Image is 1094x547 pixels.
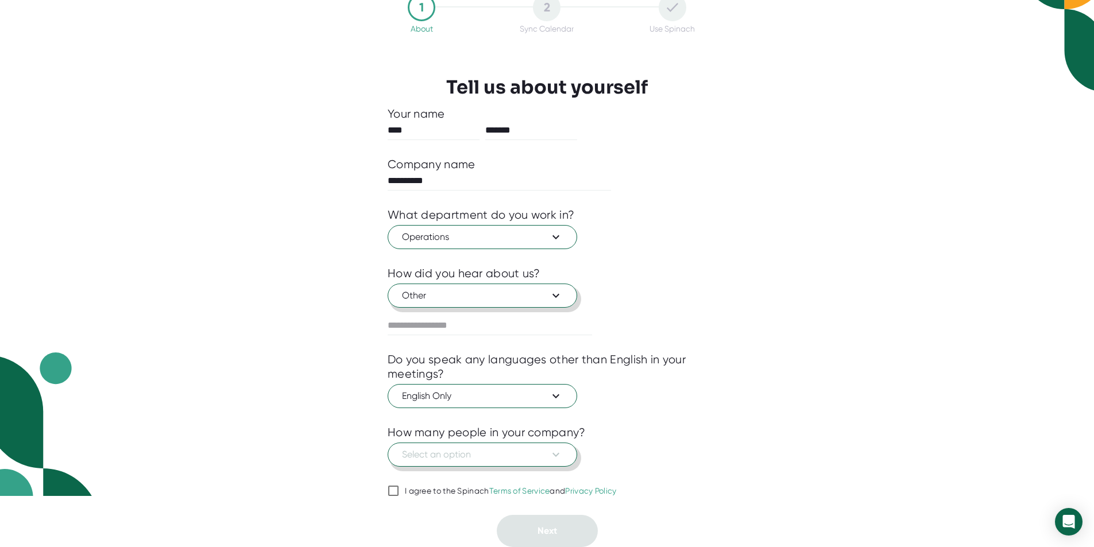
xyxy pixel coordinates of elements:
div: What department do you work in? [388,208,574,222]
div: Open Intercom Messenger [1055,508,1083,536]
div: How did you hear about us? [388,266,540,281]
span: Next [538,525,557,536]
span: Other [402,289,563,302]
div: Do you speak any languages other than English in your meetings? [388,352,706,381]
h3: Tell us about yourself [446,76,648,98]
div: Company name [388,157,476,172]
a: Privacy Policy [565,486,616,495]
div: Sync Calendar [520,24,574,33]
button: Select an option [388,443,577,467]
span: English Only [402,389,563,403]
button: Operations [388,225,577,249]
button: English Only [388,384,577,408]
span: Select an option [402,448,563,461]
div: Use Spinach [650,24,695,33]
a: Terms of Service [489,486,550,495]
div: I agree to the Spinach and [405,486,617,496]
div: How many people in your company? [388,425,586,440]
button: Other [388,284,577,308]
div: Your name [388,107,706,121]
span: Operations [402,230,563,244]
button: Next [497,515,598,547]
div: About [411,24,433,33]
